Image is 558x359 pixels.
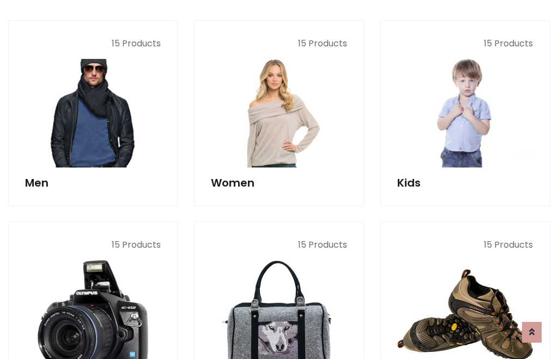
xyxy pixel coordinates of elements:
[25,37,161,50] p: 15 Products
[211,176,347,189] h5: Women
[397,238,533,252] p: 15 Products
[211,37,347,50] p: 15 Products
[397,176,533,189] h5: Kids
[25,238,161,252] p: 15 Products
[397,37,533,50] p: 15 Products
[211,238,347,252] p: 15 Products
[25,176,161,189] h5: Men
